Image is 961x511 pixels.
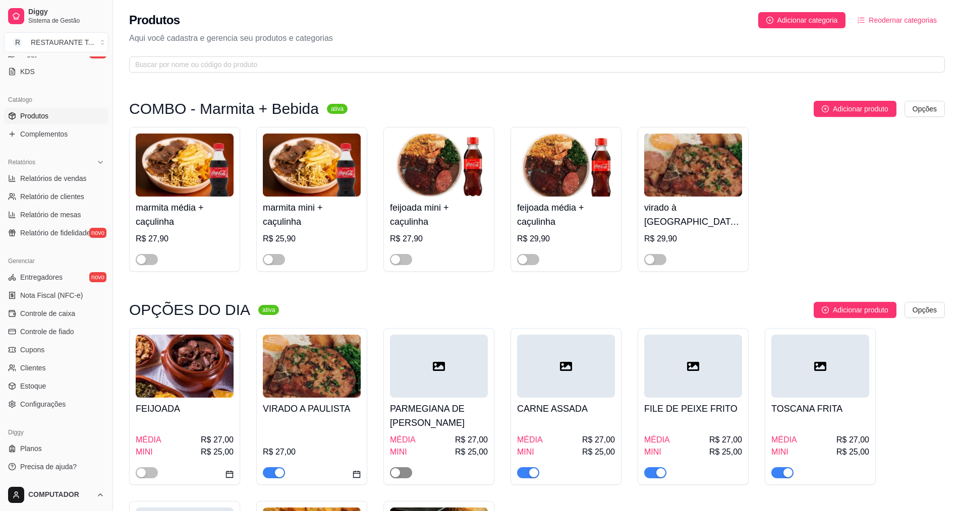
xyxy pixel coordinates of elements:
h4: marmita mini + caçulinha [263,201,361,229]
a: Relatório de mesas [4,207,108,223]
span: Configurações [20,399,66,409]
a: Estoque [4,378,108,394]
span: R$ 25,00 [201,446,234,458]
span: Sistema de Gestão [28,17,104,25]
span: Opções [913,103,937,114]
div: R$ 25,90 [263,233,361,245]
span: R$ 25,00 [709,446,742,458]
h4: FILE DE PEIXE FRITO [644,402,742,416]
sup: ativa [327,104,348,114]
img: product-image [263,134,361,197]
a: Planos [4,440,108,457]
span: Adicionar categoria [777,15,838,26]
span: MÉDIA [517,434,543,446]
span: Cupons [20,345,44,355]
span: Relatórios de vendas [20,173,87,183]
input: Buscar por nome ou código do produto [135,59,931,70]
button: Adicionar produto [814,302,896,318]
h2: Produtos [129,12,180,28]
span: Diggy [28,8,104,17]
span: R [13,37,23,47]
span: Estoque [20,381,46,391]
span: Precisa de ajuda? [20,462,77,472]
img: product-image [517,134,615,197]
span: Reodernar categorias [869,15,937,26]
h4: PARMEGIANA DE [PERSON_NAME] [390,402,488,430]
a: Produtos [4,108,108,124]
span: calendar [225,470,234,478]
a: Controle de caixa [4,305,108,322]
div: RESTAURANTE T ... [31,37,94,47]
span: MINI [136,446,153,458]
span: calendar [353,470,361,478]
span: R$ 27,00 [582,434,615,446]
span: MÉDIA [136,434,161,446]
h4: virado à [GEOGRAPHIC_DATA] + caçulinha [644,201,742,229]
span: R$ 27,00 [455,434,488,446]
span: R$ 27,00 [836,434,869,446]
span: plus-circle [822,105,829,112]
span: R$ 25,00 [455,446,488,458]
span: MÉDIA [771,434,797,446]
span: KDS [20,67,35,77]
span: Nota Fiscal (NFC-e) [20,290,83,300]
img: product-image [263,335,361,398]
h4: feijoada média + caçulinha [517,201,615,229]
div: R$ 29,90 [644,233,742,245]
img: product-image [644,134,742,197]
span: ordered-list [858,17,865,24]
span: MINI [644,446,661,458]
span: Adicionar produto [833,304,888,315]
a: DiggySistema de Gestão [4,4,108,28]
span: MINI [771,446,788,458]
p: Aqui você cadastra e gerencia seu produtos e categorias [129,32,945,44]
span: Controle de caixa [20,308,75,318]
div: Diggy [4,424,108,440]
span: R$ 25,00 [582,446,615,458]
button: Adicionar categoria [758,12,846,28]
h4: marmita média + caçulinha [136,201,234,229]
span: MINI [517,446,534,458]
span: MINI [390,446,407,458]
a: Relatório de clientes [4,188,108,205]
span: MÉDIA [644,434,670,446]
div: R$ 27,90 [136,233,234,245]
span: R$ 27,00 [709,434,742,446]
h4: FEIJOADA [136,402,234,416]
span: Planos [20,443,42,454]
button: COMPUTADOR [4,483,108,507]
button: Select a team [4,32,108,52]
a: Relatório de fidelidadenovo [4,225,108,241]
div: R$ 27,00 [263,446,361,458]
a: Nota Fiscal (NFC-e) [4,287,108,303]
span: Produtos [20,111,48,121]
div: Catálogo [4,92,108,108]
span: Relatório de mesas [20,210,81,220]
img: product-image [136,134,234,197]
a: Complementos [4,126,108,142]
sup: ativa [258,305,279,315]
span: Complementos [20,129,68,139]
span: plus-circle [822,306,829,313]
h4: TOSCANA FRITA [771,402,869,416]
div: R$ 29,90 [517,233,615,245]
h4: feijoada mini + caçulinha [390,201,488,229]
span: Relatório de clientes [20,191,84,202]
button: Reodernar categorias [850,12,945,28]
span: R$ 27,00 [201,434,234,446]
span: COMPUTADOR [28,490,92,499]
a: Entregadoresnovo [4,269,108,285]
div: R$ 27,90 [390,233,488,245]
a: Controle de fiado [4,324,108,340]
h3: OPÇÕES DO DIA [129,304,250,316]
a: KDS [4,63,108,80]
h3: COMBO - Marmita + Bebida [129,103,319,115]
img: product-image [390,134,488,197]
span: MÉDIA [390,434,416,446]
a: Precisa de ajuda? [4,459,108,475]
span: Relatórios [8,158,35,166]
button: Opções [905,101,945,117]
a: Relatórios de vendas [4,170,108,186]
a: Configurações [4,396,108,412]
span: Controle de fiado [20,327,74,337]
